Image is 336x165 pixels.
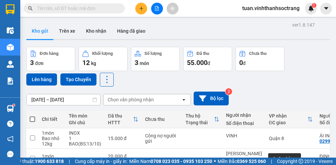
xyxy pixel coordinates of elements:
div: VP nhận [269,113,307,119]
sup: 2 [225,88,232,95]
div: Quận 8 [269,136,313,141]
div: Đơn hàng [40,51,58,56]
img: warehouse-icon [7,44,14,51]
img: logo-vxr [6,4,15,14]
img: logo.jpg [3,3,27,27]
div: Số lượng [144,51,162,56]
th: Toggle SortBy [265,110,316,128]
div: 12 kg [42,141,62,146]
input: Tìm tên, số ĐT hoặc mã đơn [37,5,117,12]
div: 1 BAO(BS:13/10) [69,136,101,146]
input: Select a date range. [27,94,100,105]
img: icon-new-feature [308,5,314,11]
span: | [271,158,272,165]
div: VŨ HỒNG MINH [226,151,262,162]
button: Bộ lọc [194,92,229,105]
div: Chi tiết [42,117,62,122]
button: plus [135,3,147,14]
div: ver 1.8.147 [292,21,315,29]
button: caret-down [320,3,332,14]
span: | [69,158,70,165]
span: tuan.vinhthanhsoctrang [237,4,305,12]
span: question-circle [7,121,13,127]
img: warehouse-icon [7,27,14,34]
div: Người nhận [226,112,262,118]
button: Kho gửi [26,23,54,39]
div: Khối lượng [92,51,113,56]
span: món [140,61,149,66]
button: Khối lượng12kg [79,47,128,71]
button: Kho nhận [81,23,112,39]
span: message [7,151,13,157]
th: Toggle SortBy [105,110,142,128]
div: Chưa thu [145,117,179,122]
span: environment [3,45,8,50]
div: Trạng thái [186,120,214,125]
div: Số điện thoại [226,121,262,126]
button: Đã thu55.000đ [183,47,232,71]
span: copyright [299,159,303,164]
span: search [28,6,33,11]
div: Đã thu [197,51,209,56]
li: VP Sóc Trăng [3,36,47,44]
span: environment [47,45,51,50]
svg: open [181,97,187,102]
th: Toggle SortBy [182,110,223,128]
div: INOX [69,130,101,136]
span: plus [139,6,144,11]
button: file-add [151,3,163,14]
div: Ghi chú [69,120,101,125]
span: file-add [155,6,159,11]
div: VINH [226,133,262,138]
button: Hàng đã giao [112,23,151,39]
div: Chọn văn phòng nhận [108,96,154,103]
img: solution-icon [7,77,14,85]
button: Chưa thu0đ [235,47,284,71]
span: ... [226,156,230,162]
sup: 1 [312,3,316,8]
li: Vĩnh Thành (Sóc Trăng) [3,3,98,29]
span: ⚪️ [214,160,216,163]
img: warehouse-icon [7,105,14,112]
span: Hỗ trợ kỹ thuật: [2,158,64,165]
span: đ [207,61,210,66]
span: 55.000 [187,59,207,67]
span: kg [91,61,96,66]
li: VP Quận 8 [47,36,90,44]
div: 1 món [42,154,62,159]
div: 15.000 đ [108,136,138,141]
div: Đã thu [108,113,133,119]
div: Bao nhỏ [42,136,62,141]
div: HTTT [108,120,133,125]
span: 3 [30,59,34,67]
strong: 0708 023 035 - 0935 103 250 [150,159,212,164]
span: 12 [82,59,90,67]
div: LK [69,156,101,162]
button: Lên hàng [26,73,57,86]
button: Tạo Chuyến [60,73,96,86]
div: Tên món [69,113,101,119]
strong: 1900 633 818 [35,159,64,164]
span: Miền Nam [129,158,212,165]
span: Miền Bắc [218,158,266,165]
span: caret-down [323,5,329,11]
div: Thu hộ [186,113,214,119]
div: 20.000 đ [108,154,138,159]
button: Số lượng3món [131,47,180,71]
button: aim [167,3,178,14]
span: 1 [313,3,315,8]
button: Đơn hàng3đơn [26,47,75,71]
span: 3 [135,59,138,67]
div: ĐC giao [269,120,307,125]
div: In đơn hàng [268,153,301,164]
img: warehouse-icon [7,61,14,68]
sup: 1 [13,104,15,106]
div: Chưa thu [249,51,267,56]
div: Công nợ người gửi [145,133,179,144]
span: 0 [239,59,243,67]
span: notification [7,136,13,142]
span: đơn [35,61,44,66]
div: 1 món [42,130,62,136]
span: Cung cấp máy in - giấy in: [75,158,128,165]
button: Trên xe [54,23,81,39]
